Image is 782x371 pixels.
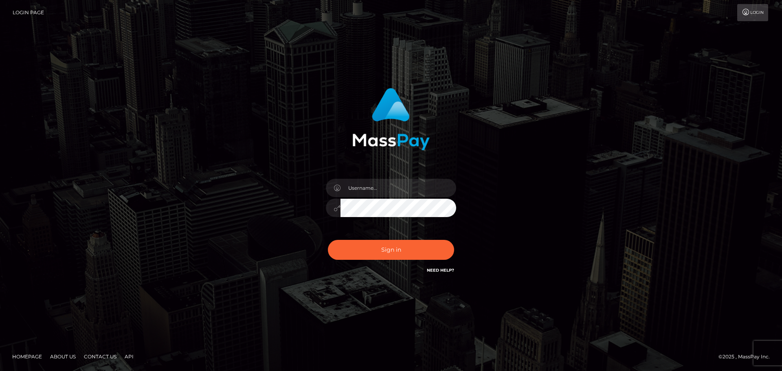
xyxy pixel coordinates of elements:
a: Homepage [9,350,45,363]
a: About Us [47,350,79,363]
a: Login [737,4,768,21]
a: Need Help? [427,268,454,273]
a: API [121,350,137,363]
div: © 2025 , MassPay Inc. [718,352,776,361]
a: Login Page [13,4,44,21]
input: Username... [340,179,456,197]
button: Sign in [328,240,454,260]
a: Contact Us [81,350,120,363]
img: MassPay Login [352,88,430,150]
